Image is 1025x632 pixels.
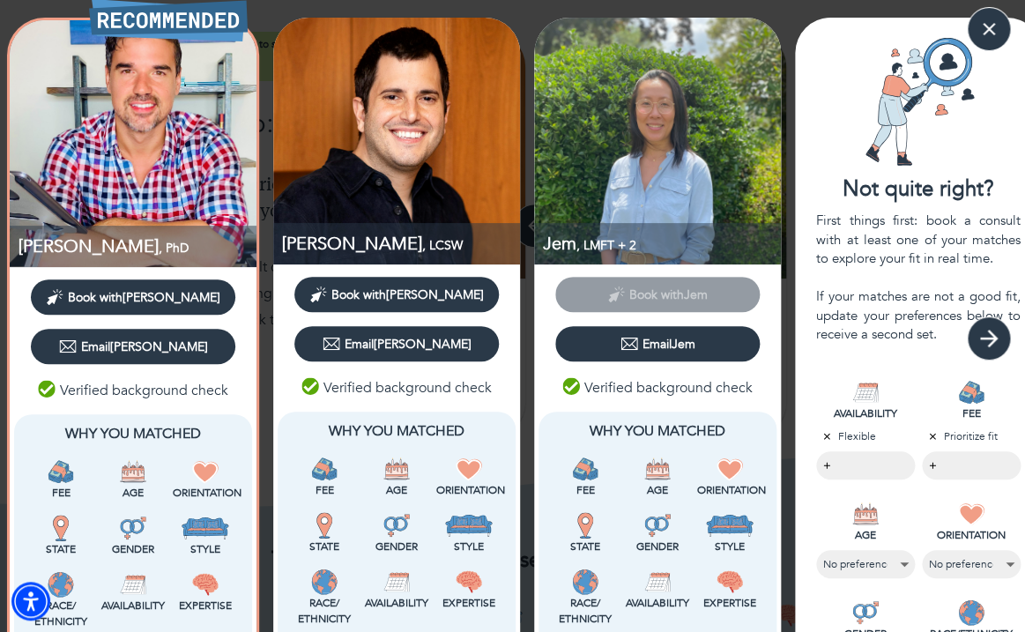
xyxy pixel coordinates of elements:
p: Flexible [816,428,915,444]
img: Race/<br />Ethnicity [572,569,598,595]
button: Book with[PERSON_NAME] [31,279,235,315]
p: Jem [543,232,781,256]
img: Expertise [456,569,482,595]
p: Why You Matched [292,420,501,442]
p: Gender [100,541,166,557]
div: This provider is licensed to work in your state. [292,512,357,554]
img: Jem Wong profile [534,18,781,264]
p: Age [364,482,429,498]
p: Style [697,539,762,554]
p: Availability [625,595,690,611]
img: Race/<br />Ethnicity [48,571,74,598]
div: Accessibility Menu [11,582,50,621]
p: Age [100,485,166,501]
img: Gender [644,512,671,539]
button: EmailJem [555,326,760,361]
img: State [311,512,338,539]
p: Style [436,539,501,554]
p: LCSW [282,232,520,256]
img: State [572,512,598,539]
p: State [28,541,93,557]
p: Orientation [173,485,238,501]
div: Email Jem [620,335,695,353]
p: Race/ Ethnicity [553,595,618,627]
img: Gender [120,515,146,541]
div: This provider is licensed to work in your state. [28,515,93,557]
p: Why You Matched [553,420,762,442]
img: Style [181,515,229,541]
img: FEE [958,379,984,405]
img: Fee [311,456,338,482]
img: ORIENTATION [958,501,984,527]
img: RACE/ETHNICITY [958,599,984,626]
span: This provider has not yet shared their calendar link. Please email the provider to schedule [555,285,760,301]
img: Availability [383,569,410,595]
span: Book with [PERSON_NAME] [68,289,220,306]
img: State [48,515,74,541]
p: Why You Matched [28,423,238,444]
img: George Embiricos profile [273,18,520,264]
p: Verified background check [301,377,492,398]
img: Thomas Whitfield profile [10,20,256,267]
img: Age [383,456,410,482]
img: Gender [383,512,410,539]
p: Availability [100,598,166,613]
p: Age [625,482,690,498]
span: , LCSW [422,237,463,254]
p: Style [173,541,238,557]
img: Fee [572,456,598,482]
p: AVAILABILITY [816,405,915,421]
img: GENDER [852,599,879,626]
p: Verified background check [562,377,753,398]
img: AGE [852,501,879,527]
div: Email [PERSON_NAME] [323,335,472,353]
p: Expertise [697,595,762,611]
p: Availability [364,595,429,611]
img: Orientation [192,458,219,485]
img: Orientation [717,456,743,482]
img: Age [644,456,671,482]
p: Verified background check [38,380,228,401]
span: , PhD [159,240,189,257]
img: Expertise [717,569,743,595]
p: Fee [553,482,618,498]
p: Race/ Ethnicity [28,598,93,629]
button: Email[PERSON_NAME] [294,326,499,361]
span: , LMFT + 2 [576,237,636,254]
p: ORIENTATION [922,527,1021,543]
p: FEE [922,405,1021,421]
img: Expertise [192,571,219,598]
img: Age [120,458,146,485]
p: Fee [28,485,93,501]
img: Race/<br />Ethnicity [311,569,338,595]
button: Email[PERSON_NAME] [31,329,235,364]
p: Race/ Ethnicity [292,595,357,627]
img: Style [444,512,493,539]
div: First things first: book a consult with at least one of your matches to explore your fit in real ... [816,212,1021,344]
p: Fee [292,482,357,498]
p: Orientation [697,482,762,498]
p: Prioritize fit [922,428,1021,444]
img: Style [705,512,754,539]
p: Gender [364,539,429,554]
img: Fee [48,458,74,485]
span: Book with [PERSON_NAME] [331,286,484,303]
div: This provider is licensed to work in your state. [553,512,618,554]
img: AVAILABILITY [852,379,879,405]
p: Expertise [173,598,238,613]
img: Availability [644,569,671,595]
img: Orientation [456,456,482,482]
p: State [292,539,357,554]
p: State [553,539,618,554]
p: Orientation [436,482,501,498]
p: AGE [816,527,915,543]
p: Expertise [436,595,501,611]
p: PhD [19,234,256,258]
img: Availability [120,571,146,598]
p: Gender [625,539,690,554]
button: Book with[PERSON_NAME] [294,277,499,312]
div: Email [PERSON_NAME] [59,338,208,355]
img: Card icon [852,35,984,167]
